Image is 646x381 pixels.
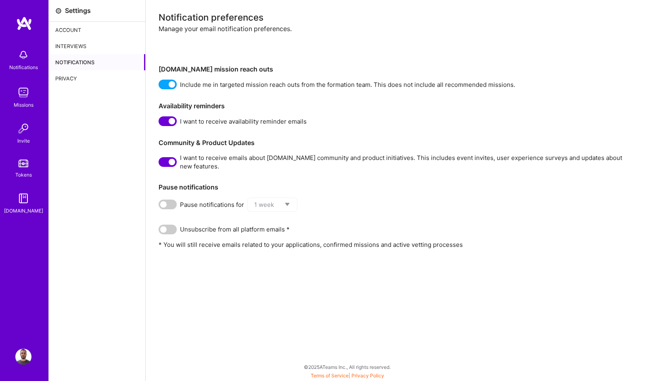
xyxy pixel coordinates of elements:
div: Manage your email notification preferences. [159,25,633,59]
img: bell [15,47,31,63]
div: Settings [65,6,91,15]
img: teamwork [15,84,31,101]
h3: Community & Product Updates [159,139,633,147]
span: Unsubscribe from all platform emails * [180,225,290,234]
a: Privacy Policy [351,373,384,379]
div: Account [49,22,145,38]
img: guide book [15,190,31,206]
div: Invite [17,137,30,145]
div: © 2025 ATeams Inc., All rights reserved. [48,357,646,377]
div: Missions [14,101,33,109]
h3: [DOMAIN_NAME] mission reach outs [159,65,633,73]
span: Include me in targeted mission reach outs from the formation team. This does not include all reco... [180,80,515,89]
span: I want to receive emails about [DOMAIN_NAME] community and product initiatives. This includes eve... [180,154,633,171]
img: tokens [19,160,28,167]
div: Notification preferences [159,13,633,21]
h3: Pause notifications [159,183,633,191]
span: I want to receive availability reminder emails [180,117,307,126]
img: User Avatar [15,349,31,365]
div: [DOMAIN_NAME] [4,206,43,215]
div: Notifications [49,54,145,70]
img: logo [16,16,32,31]
p: * You will still receive emails related to your applications, confirmed missions and active vetti... [159,240,633,249]
div: Notifications [9,63,38,72]
div: Tokens [15,171,32,179]
h3: Availability reminders [159,102,633,110]
span: Pause notifications for [180,200,244,209]
div: Privacy [49,70,145,86]
span: | [311,373,384,379]
div: Interviews [49,38,145,54]
img: Invite [15,120,31,137]
i: icon Settings [55,8,62,14]
a: Terms of Service [311,373,349,379]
